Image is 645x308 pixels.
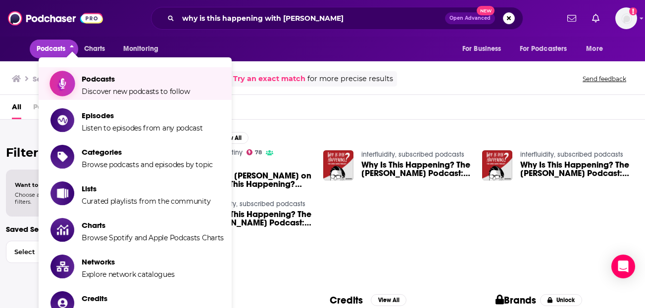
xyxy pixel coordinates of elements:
span: Podcasts [37,42,66,56]
span: Want to filter your results? [15,181,93,188]
span: Podcasts [33,99,66,119]
p: Saved Searches [6,224,142,234]
h2: Credits [330,294,363,307]
span: Categories [82,147,213,157]
button: open menu [579,40,615,58]
span: Lists [82,184,210,193]
button: Open AdvancedNew [445,12,495,24]
h2: Brands [496,294,537,307]
img: Why Is This Happening? The Chris Hayes Podcast: Confronting Christian Nationalism with Doug Pagitt [482,150,512,180]
span: Browse Spotify and Apple Podcasts Charts [82,233,224,242]
a: All [12,99,21,119]
span: Networks [82,257,174,266]
a: interfluidity, subscribed podcasts [520,150,623,159]
h3: Search [33,74,57,84]
span: Why Is This Happening? The [PERSON_NAME] Podcast: WTH is Project 2025? with [PERSON_NAME] [361,161,470,177]
img: Why Is This Happening? The Chris Hayes Podcast: WTH is Project 2025? with Thomas Zimmer [323,150,353,180]
span: Logged in as dmessina [615,7,637,29]
button: open menu [116,40,171,58]
input: Search podcasts, credits, & more... [178,10,445,26]
span: Browse podcasts and episodes by topic [82,160,213,169]
a: Why Is This Happening? The Chris Hayes Podcast: WTH is Project 2025? with Thomas Zimmer [361,161,470,177]
span: Choose a tab above to access filters. [15,191,93,205]
span: More [586,42,603,56]
img: User Profile [615,7,637,29]
a: Show notifications dropdown [588,10,603,27]
button: open menu [455,40,514,58]
span: Monitoring [123,42,158,56]
button: Show profile menu [615,7,637,29]
button: open menu [513,40,582,58]
span: Episodes [82,111,203,120]
span: Listen to episodes from any podcast [82,124,203,132]
button: Unlock [540,294,582,306]
svg: Add a profile image [629,7,637,15]
span: New [477,6,495,15]
a: Show notifications dropdown [563,10,580,27]
button: Select [6,241,142,263]
button: View All [371,294,406,306]
span: Select [6,249,121,255]
a: interfluidity, subscribed podcasts [361,150,464,159]
span: Open Advanced [449,16,491,21]
span: for more precise results [307,73,393,85]
a: Why Is This Happening? The Chris Hayes Podcast: Confronting Christian Nationalism with Doug Pagitt [520,161,629,177]
span: Discover new podcasts to follow [82,87,190,96]
img: Podchaser - Follow, Share and Rate Podcasts [8,9,103,28]
span: Why Is This Happening? The [PERSON_NAME] Podcast: Confronting [DEMOGRAPHIC_DATA] Nationalism with... [520,161,629,177]
div: Search podcasts, credits, & more... [151,7,523,30]
span: Podcasts [82,74,190,84]
button: close menu [30,40,79,58]
span: Curated playlists from the community [82,197,210,206]
h2: Filter By [6,145,142,160]
span: For Podcasters [520,42,567,56]
span: Explore network catalogues [82,270,174,279]
span: Credits [82,294,160,303]
span: Charts [82,220,224,230]
a: Charts [78,40,111,58]
a: Try an exact match [233,73,305,85]
div: Open Intercom Messenger [611,255,635,278]
span: Charts [84,42,105,56]
a: CreditsView All [330,294,406,307]
button: Send feedback [580,75,629,83]
span: For Business [462,42,501,56]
